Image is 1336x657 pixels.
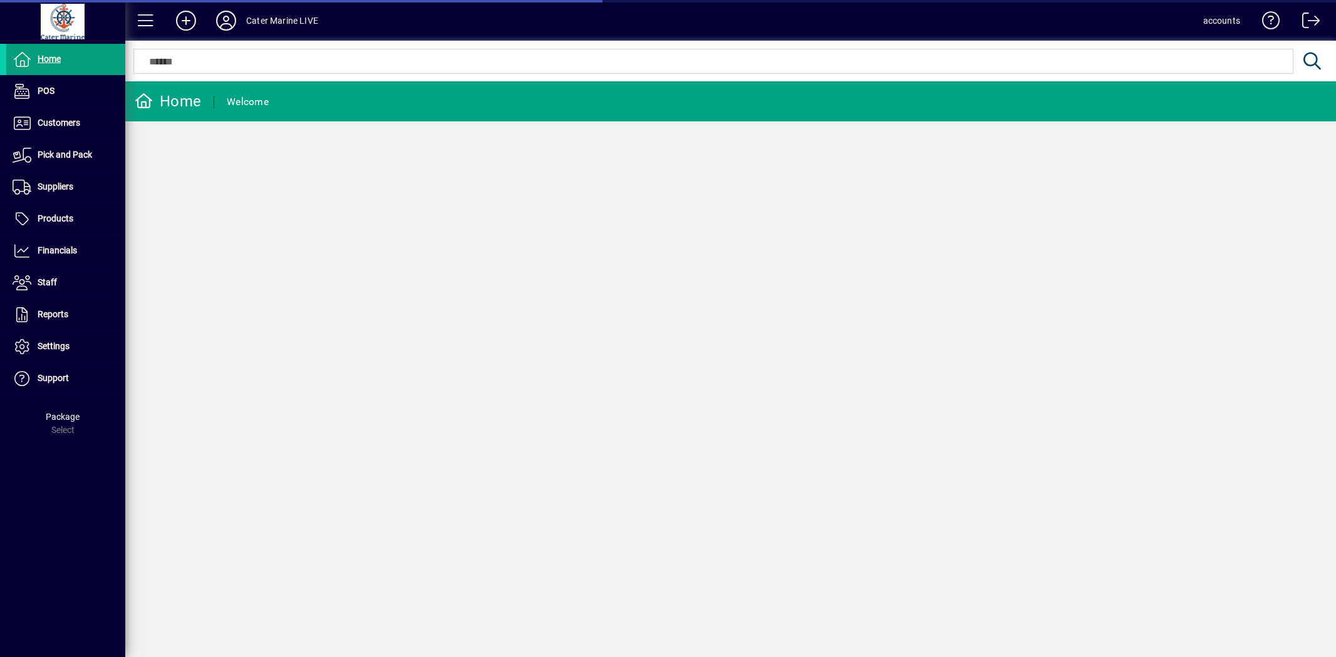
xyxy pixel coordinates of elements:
[6,267,125,298] a: Staff
[1293,3,1320,43] a: Logout
[6,331,125,362] a: Settings
[38,341,70,351] span: Settings
[38,118,80,128] span: Customers
[38,150,92,160] span: Pick and Pack
[38,86,54,96] span: POS
[227,92,269,112] div: Welcome
[6,108,125,139] a: Customers
[1203,11,1240,31] div: accounts
[38,213,73,223] span: Products
[1253,3,1280,43] a: Knowledge Base
[38,245,77,255] span: Financials
[38,373,69,383] span: Support
[6,235,125,267] a: Financials
[6,299,125,330] a: Reports
[38,181,73,191] span: Suppliers
[166,9,206,32] button: Add
[38,54,61,64] span: Home
[6,140,125,171] a: Pick and Pack
[38,309,68,319] span: Reports
[246,11,318,31] div: Cater Marine LIVE
[6,171,125,203] a: Suppliers
[6,363,125,394] a: Support
[46,412,80,422] span: Package
[206,9,246,32] button: Profile
[6,76,125,107] a: POS
[38,277,57,287] span: Staff
[6,203,125,235] a: Products
[135,91,201,111] div: Home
